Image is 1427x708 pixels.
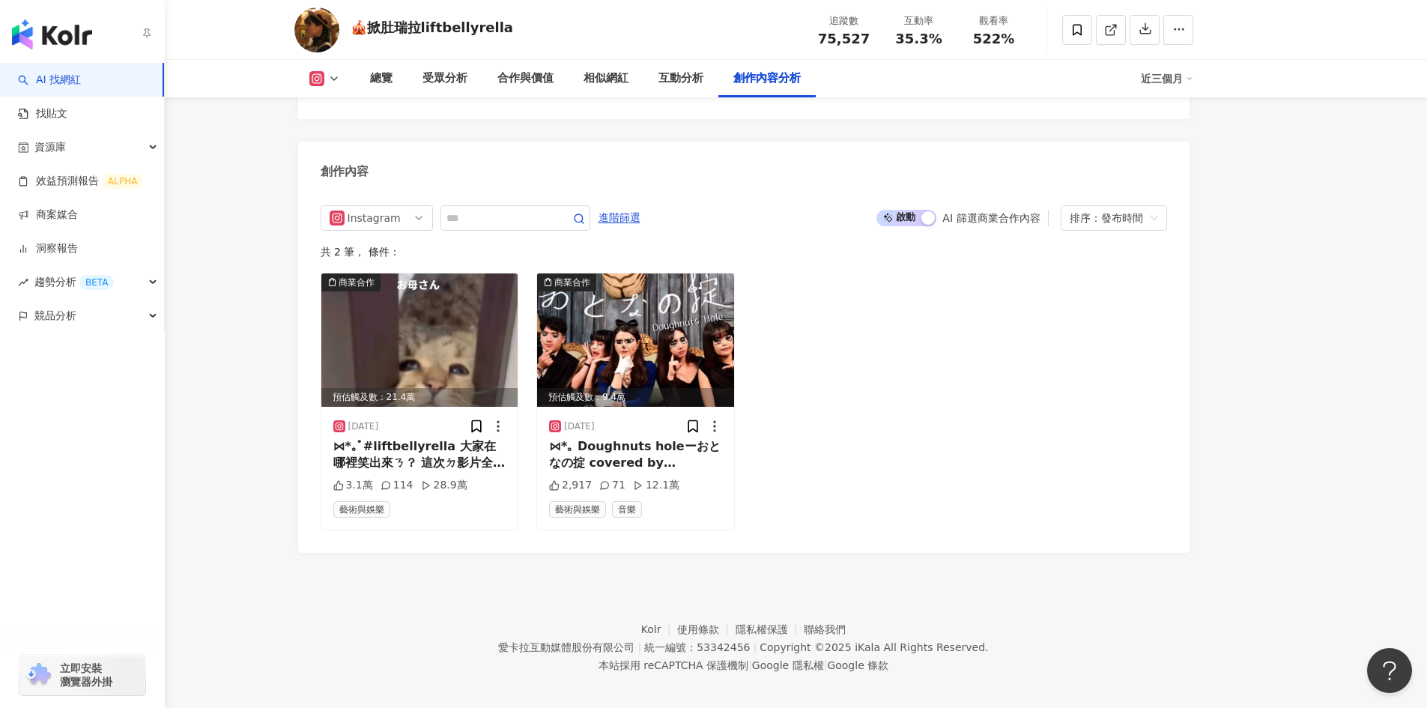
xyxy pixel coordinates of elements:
div: Instagram [348,206,396,230]
div: 觀看率 [966,13,1022,28]
div: AI 篩選商業合作內容 [942,212,1040,224]
div: 互動分析 [658,70,703,88]
a: 使用條款 [677,623,736,635]
span: | [753,641,757,653]
a: chrome extension立即安裝 瀏覽器外掛 [19,655,145,695]
div: ⋈*｡ Doughnuts holeーおとなの掟 covered by liftbellyrella & classicoco full version on youtube 🔍 liftbel... [549,438,722,472]
a: iKala [855,641,880,653]
span: 522% [973,31,1015,46]
div: 相似網紅 [584,70,628,88]
a: 找貼文 [18,106,67,121]
a: 效益預測報告ALPHA [18,174,143,189]
div: 114 [381,478,413,493]
span: 進階篩選 [599,206,640,230]
div: 🎪掀肚瑞拉liftbellyrella [351,18,514,37]
span: | [748,659,752,671]
div: 合作與價值 [497,70,554,88]
div: 商業合作 [554,275,590,290]
div: 追蹤數 [816,13,873,28]
div: 12.1萬 [633,478,679,493]
a: 商案媒合 [18,208,78,223]
div: 近三個月 [1141,67,1193,91]
span: 音樂 [612,501,642,518]
a: Google 條款 [827,659,888,671]
span: 藝術與娛樂 [333,501,390,518]
div: 28.9萬 [421,478,467,493]
div: 3.1萬 [333,478,373,493]
a: 聯絡我們 [804,623,846,635]
div: 71 [599,478,625,493]
a: 洞察報告 [18,241,78,256]
iframe: Help Scout Beacon - Open [1367,648,1412,693]
span: 競品分析 [34,299,76,333]
div: 受眾分析 [422,70,467,88]
div: ⋈*｡ﾟ#liftbellyrella 大家在哪裡笑出來ㄋ？ 這次ㄉ影片全是用「一張照片」 透過Filmoraㄉ「AI圖像轉影片」功能做ㄉ 快去下載來玩玩看ㄅ [URL][DOMAIN_NAME... [333,438,506,472]
div: 預估觸及數：9.4萬 [537,388,734,407]
span: 立即安裝 瀏覽器外掛 [60,662,112,689]
img: chrome extension [24,663,53,687]
div: post-image商業合作預估觸及數：9.4萬 [537,273,734,407]
button: 進階篩選 [598,205,641,229]
span: | [637,641,641,653]
div: 互動率 [891,13,948,28]
div: BETA [79,275,114,290]
span: 資源庫 [34,130,66,164]
div: 排序：發布時間 [1070,206,1145,230]
span: 藝術與娛樂 [549,501,606,518]
div: 共 2 筆 ， 條件： [321,246,1167,258]
div: 創作內容分析 [733,70,801,88]
div: 創作內容 [321,163,369,180]
span: 35.3% [895,31,942,46]
div: 愛卡拉互動媒體股份有限公司 [498,641,634,653]
div: 總覽 [370,70,393,88]
a: Kolr [641,623,677,635]
div: Copyright © 2025 All Rights Reserved. [760,641,988,653]
div: [DATE] [348,420,379,433]
img: post-image [537,273,734,407]
span: 本站採用 reCAPTCHA 保護機制 [599,656,888,674]
div: 預估觸及數：21.4萬 [321,388,518,407]
div: [DATE] [564,420,595,433]
a: 隱私權保護 [736,623,805,635]
span: | [824,659,828,671]
div: 統一編號：53342456 [644,641,750,653]
span: rise [18,277,28,288]
div: 商業合作 [339,275,375,290]
img: KOL Avatar [294,7,339,52]
span: 趨勢分析 [34,265,114,299]
a: Google 隱私權 [752,659,824,671]
div: post-image商業合作預估觸及數：21.4萬 [321,273,518,407]
div: 2,917 [549,478,592,493]
a: searchAI 找網紅 [18,73,81,88]
img: logo [12,19,92,49]
img: post-image [321,273,518,407]
span: 75,527 [818,31,870,46]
